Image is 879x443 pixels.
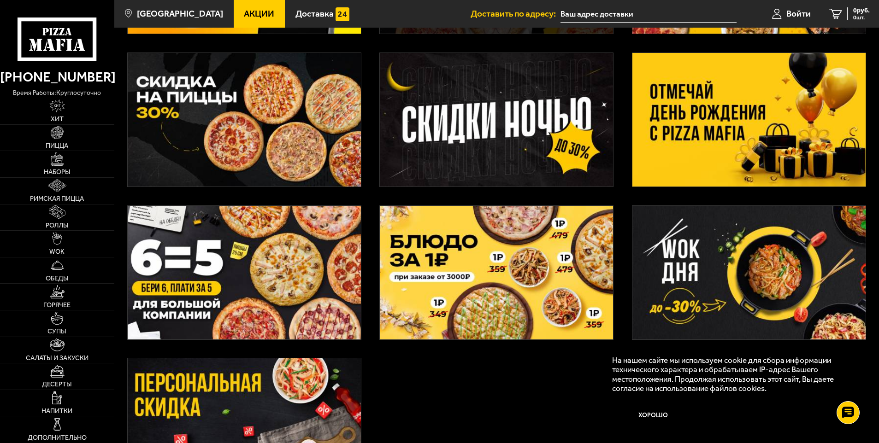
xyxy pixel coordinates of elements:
[42,381,72,388] span: Десерты
[295,9,334,18] span: Доставка
[43,302,71,309] span: Горячее
[46,275,69,282] span: Обеды
[336,7,349,21] img: 15daf4d41897b9f0e9f617042186c801.svg
[612,356,852,393] p: На нашем сайте мы используем cookie для сбора информации технического характера и обрабатываем IP...
[49,249,65,255] span: WOK
[471,9,560,18] span: Доставить по адресу:
[51,116,64,122] span: Хит
[786,9,811,18] span: Войти
[30,196,84,202] span: Римская пицца
[612,402,695,430] button: Хорошо
[244,9,274,18] span: Акции
[28,435,87,441] span: Дополнительно
[560,6,736,23] input: Ваш адрес доставки
[44,169,71,175] span: Наборы
[137,9,223,18] span: [GEOGRAPHIC_DATA]
[853,15,870,20] span: 0 шт.
[853,7,870,14] span: 0 руб.
[26,355,88,361] span: Салаты и закуски
[46,143,68,149] span: Пицца
[47,328,66,335] span: Супы
[46,222,69,229] span: Роллы
[41,408,72,414] span: Напитки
